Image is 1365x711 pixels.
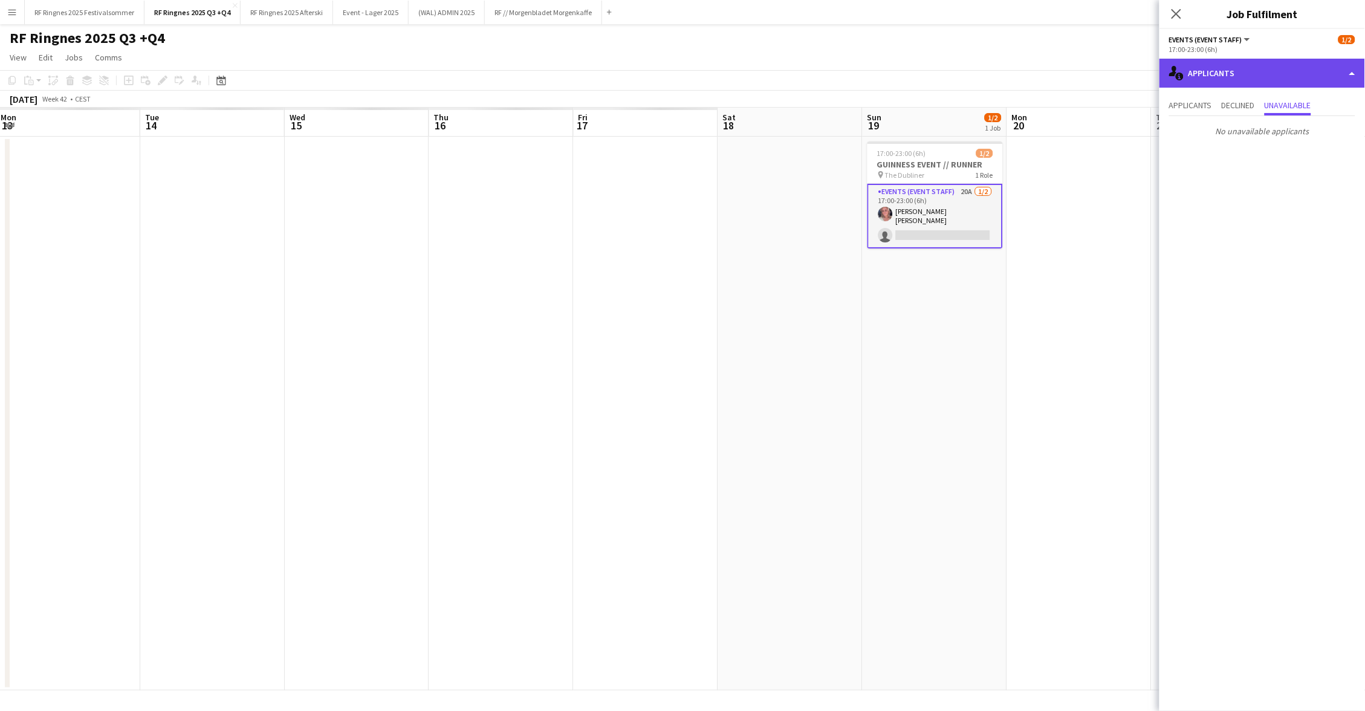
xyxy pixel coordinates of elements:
[409,1,485,24] button: (WAL) ADMIN 2025
[1169,35,1242,44] span: Events (Event Staff)
[877,149,926,158] span: 17:00-23:00 (6h)
[5,50,31,65] a: View
[432,118,449,132] span: 16
[10,52,27,63] span: View
[60,50,88,65] a: Jobs
[95,52,122,63] span: Comms
[721,118,736,132] span: 18
[1265,101,1311,109] span: Unavailable
[1155,118,1170,132] span: 21
[34,50,57,65] a: Edit
[288,118,305,132] span: 15
[1169,101,1212,109] span: Applicants
[290,112,305,123] span: Wed
[1159,6,1365,22] h3: Job Fulfilment
[145,112,159,123] span: Tue
[867,112,882,123] span: Sun
[577,118,588,132] span: 17
[1,112,16,123] span: Mon
[10,29,165,47] h1: RF Ringnes 2025 Q3 +Q4
[867,184,1003,248] app-card-role: Events (Event Staff)20A1/217:00-23:00 (6h)[PERSON_NAME] [PERSON_NAME]
[1169,45,1355,54] div: 17:00-23:00 (6h)
[985,123,1001,132] div: 1 Job
[1159,59,1365,88] div: Applicants
[1159,121,1365,141] p: No unavailable applicants
[1169,35,1252,44] button: Events (Event Staff)
[485,1,602,24] button: RF // Morgenbladet Morgenkaffe
[241,1,333,24] button: RF Ringnes 2025 Afterski
[867,141,1003,248] app-job-card: 17:00-23:00 (6h)1/2GUINNESS EVENT // RUNNER The Dubliner1 RoleEvents (Event Staff)20A1/217:00-23:...
[40,94,70,103] span: Week 42
[867,159,1003,170] h3: GUINNESS EVENT // RUNNER
[1338,35,1355,44] span: 1/2
[75,94,91,103] div: CEST
[90,50,127,65] a: Comms
[144,1,241,24] button: RF Ringnes 2025 Q3 +Q4
[143,118,159,132] span: 14
[39,52,53,63] span: Edit
[10,93,37,105] div: [DATE]
[1222,101,1255,109] span: Declined
[985,113,1002,122] span: 1/2
[65,52,83,63] span: Jobs
[976,170,993,180] span: 1 Role
[434,112,449,123] span: Thu
[1010,118,1028,132] span: 20
[723,112,736,123] span: Sat
[579,112,588,123] span: Fri
[25,1,144,24] button: RF Ringnes 2025 Festivalsommer
[866,118,882,132] span: 19
[976,149,993,158] span: 1/2
[1156,112,1170,123] span: Tue
[885,170,925,180] span: The Dubliner
[1012,112,1028,123] span: Mon
[333,1,409,24] button: Event - Lager 2025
